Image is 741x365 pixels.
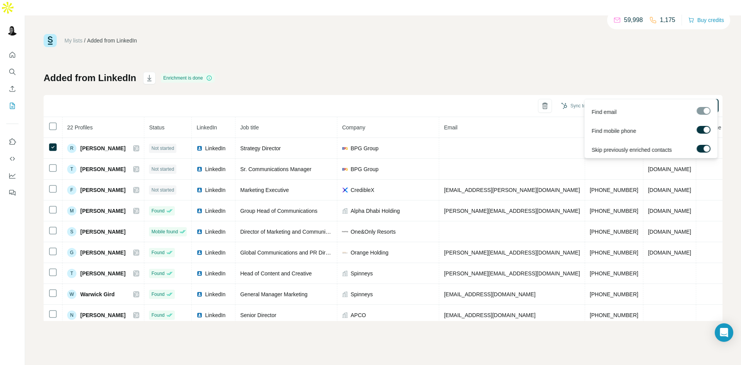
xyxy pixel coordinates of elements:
span: [PERSON_NAME] [80,249,125,256]
span: Skip previously enriched contacts [592,146,672,154]
span: [PERSON_NAME] [80,207,125,215]
span: 22 Profiles [67,124,93,131]
img: LinkedIn logo [196,145,203,151]
button: Use Surfe API [6,152,19,166]
span: Found [151,207,164,214]
button: Search [6,65,19,79]
span: LinkedIn [205,228,225,236]
span: [EMAIL_ADDRESS][PERSON_NAME][DOMAIN_NAME] [444,187,580,193]
span: Not started [151,145,174,152]
span: [DOMAIN_NAME] [648,166,691,172]
p: 1,175 [660,15,675,25]
span: Strategy Director [240,145,281,151]
span: [EMAIL_ADDRESS][DOMAIN_NAME] [444,291,535,297]
span: Found [151,291,164,298]
span: Company [342,124,365,131]
div: S [67,227,76,236]
div: G [67,248,76,257]
span: [EMAIL_ADDRESS][DOMAIN_NAME] [444,312,535,318]
span: [PERSON_NAME][EMAIL_ADDRESS][DOMAIN_NAME] [444,270,580,277]
span: One&Only Resorts [350,228,396,236]
img: LinkedIn logo [196,250,203,256]
span: LinkedIn [205,290,225,298]
span: Find email [592,108,617,116]
span: Found [151,270,164,277]
span: LinkedIn [205,165,225,173]
li: / [84,37,86,44]
span: Marketing Executive [240,187,289,193]
img: company-logo [342,229,348,235]
button: Buy credits [688,15,724,25]
span: [DOMAIN_NAME] [648,250,691,256]
img: Avatar [6,23,19,36]
span: CredibleX [350,186,374,194]
button: Sync to HubSpot (1) [556,100,617,112]
h1: Added from LinkedIn [44,72,136,84]
div: Added from LinkedIn [87,37,137,44]
div: R [67,144,76,153]
span: [PERSON_NAME] [80,270,125,277]
span: Sr. Communications Manager [240,166,311,172]
span: Orange Holding [350,249,388,256]
span: [PHONE_NUMBER] [590,208,638,214]
img: LinkedIn logo [196,166,203,172]
img: company-logo [342,250,348,256]
button: Use Surfe on LinkedIn [6,135,19,149]
button: Feedback [6,186,19,200]
div: F [67,185,76,195]
div: Enrichment is done [161,73,215,83]
button: Dashboard [6,169,19,183]
div: Open Intercom Messenger [715,323,733,342]
span: [PHONE_NUMBER] [590,229,638,235]
img: company-logo [342,145,348,151]
span: [PERSON_NAME] [80,311,125,319]
span: BPG Group [350,144,378,152]
span: [PHONE_NUMBER] [590,187,638,193]
span: Email [444,124,457,131]
span: Senior Director [240,312,276,318]
div: W [67,290,76,299]
img: LinkedIn logo [196,187,203,193]
span: Group Head of Communications [240,208,317,214]
div: T [67,269,76,278]
img: LinkedIn logo [196,208,203,214]
img: LinkedIn logo [196,229,203,235]
span: [PERSON_NAME] [80,144,125,152]
span: Alpha Dhabi Holding [350,207,400,215]
span: [DOMAIN_NAME] [648,187,691,193]
span: [DOMAIN_NAME] [648,229,691,235]
span: Mobile found [151,228,178,235]
span: [PHONE_NUMBER] [590,312,638,318]
span: [PERSON_NAME] [80,186,125,194]
span: Global Communications and PR Director [240,250,337,256]
span: Spinneys [350,270,373,277]
span: APCO [350,311,366,319]
span: [DOMAIN_NAME] [648,208,691,214]
span: [PERSON_NAME][EMAIL_ADDRESS][DOMAIN_NAME] [444,208,580,214]
span: [PERSON_NAME] [80,165,125,173]
span: Director of Marketing and Communications at One&Only Royal Mirage [240,229,408,235]
span: LinkedIn [196,124,217,131]
span: LinkedIn [205,249,225,256]
a: My lists [64,37,83,44]
div: T [67,165,76,174]
span: LinkedIn [205,186,225,194]
img: company-logo [342,166,348,172]
div: N [67,311,76,320]
span: [PHONE_NUMBER] [590,270,638,277]
span: General Manager Marketing [240,291,307,297]
button: My lists [6,99,19,113]
span: Not started [151,187,174,194]
span: Not started [151,166,174,173]
span: [PERSON_NAME] [80,228,125,236]
span: Found [151,249,164,256]
button: Quick start [6,48,19,62]
span: Status [149,124,164,131]
p: 59,998 [624,15,643,25]
img: LinkedIn logo [196,270,203,277]
img: LinkedIn logo [196,312,203,318]
span: [PHONE_NUMBER] [590,291,638,297]
span: Found [151,312,164,319]
span: Spinneys [350,290,373,298]
span: Find mobile phone [592,127,636,135]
